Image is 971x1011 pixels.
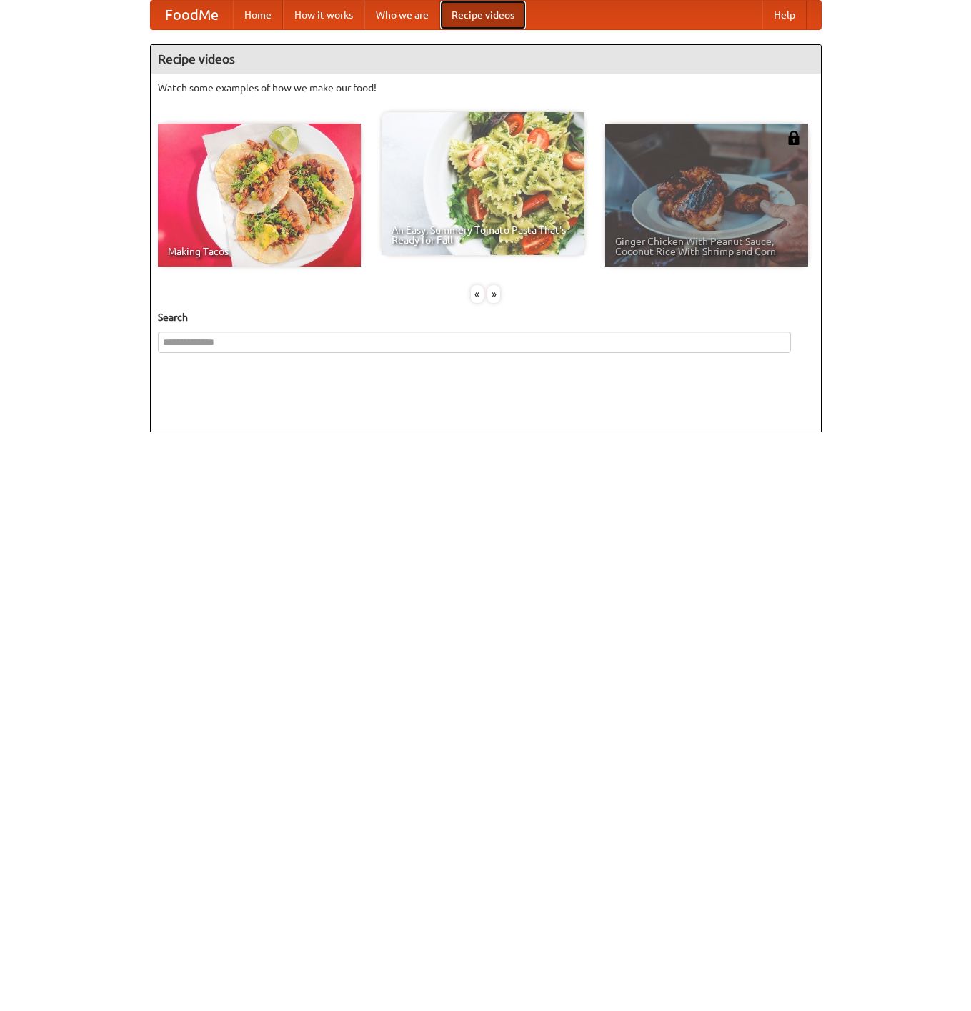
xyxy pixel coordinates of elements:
a: How it works [283,1,364,29]
a: Who we are [364,1,440,29]
p: Watch some examples of how we make our food! [158,81,814,95]
a: Making Tacos [158,124,361,267]
div: » [487,285,500,303]
a: An Easy, Summery Tomato Pasta That's Ready for Fall [382,112,584,255]
h4: Recipe videos [151,45,821,74]
a: Help [762,1,807,29]
div: « [471,285,484,303]
a: Home [233,1,283,29]
a: Recipe videos [440,1,526,29]
span: An Easy, Summery Tomato Pasta That's Ready for Fall [392,225,574,245]
img: 483408.png [787,131,801,145]
h5: Search [158,310,814,324]
a: FoodMe [151,1,233,29]
span: Making Tacos [168,246,351,257]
